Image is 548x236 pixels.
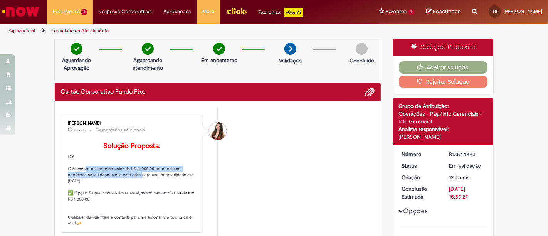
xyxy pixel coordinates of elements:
button: Rejeitar Solução [399,76,488,88]
span: Requisições [53,8,80,15]
div: R13544893 [449,150,485,158]
span: 8d atrás [74,128,86,133]
small: Comentários adicionais [96,127,145,133]
a: Rascunhos [426,8,461,15]
img: check-circle-green.png [71,43,82,55]
p: Olá O Aumento de limite no valor de R$ 11.000,00 foi concluído conforme as validações e já está a... [68,142,196,226]
img: click_logo_yellow_360x200.png [226,5,247,17]
span: Aprovações [164,8,191,15]
div: Thais Dos Santos [209,122,227,140]
p: Aguardando Aprovação [58,56,95,72]
time: 22/09/2025 08:04:36 [74,128,86,133]
a: Página inicial [8,27,35,34]
span: More [203,8,215,15]
div: Grupo de Atribuição: [399,102,488,110]
h2: Cartão Corporativo Fundo Fixo Histórico de tíquete [61,89,145,96]
button: Aceitar solução [399,61,488,74]
div: Solução Proposta [393,39,494,56]
img: arrow-next.png [284,43,296,55]
div: Analista responsável: [399,125,488,133]
div: [DATE] 15:59:27 [449,185,485,201]
dt: Conclusão Estimada [396,185,444,201]
p: +GenAi [284,8,303,17]
div: [PERSON_NAME] [68,121,196,126]
span: Rascunhos [433,8,461,15]
dt: Status [396,162,444,170]
img: check-circle-green.png [142,43,154,55]
p: Concluído [350,57,374,64]
span: 1 [81,9,87,15]
a: Formulário de Atendimento [52,27,109,34]
span: Despesas Corporativas [99,8,152,15]
span: 7 [408,9,415,15]
b: Solução Proposta: [103,142,160,150]
div: Padroniza [259,8,303,17]
p: Validação [279,57,302,64]
div: Em Validação [449,162,485,170]
img: ServiceNow [1,4,40,19]
p: Em andamento [201,56,237,64]
span: TR [493,9,497,14]
img: img-circle-grey.png [356,43,368,55]
div: [PERSON_NAME] [399,133,488,141]
div: Operações - Pag./Info Gerenciais - Info Gerencial [399,110,488,125]
span: Favoritos [385,8,407,15]
ul: Trilhas de página [6,24,360,38]
span: [PERSON_NAME] [503,8,542,15]
div: 17/09/2025 16:59:23 [449,174,485,181]
dt: Criação [396,174,444,181]
time: 17/09/2025 16:59:23 [449,174,469,181]
img: check-circle-green.png [213,43,225,55]
span: 12d atrás [449,174,469,181]
dt: Número [396,150,444,158]
button: Adicionar anexos [365,87,375,97]
p: Aguardando atendimento [129,56,166,72]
